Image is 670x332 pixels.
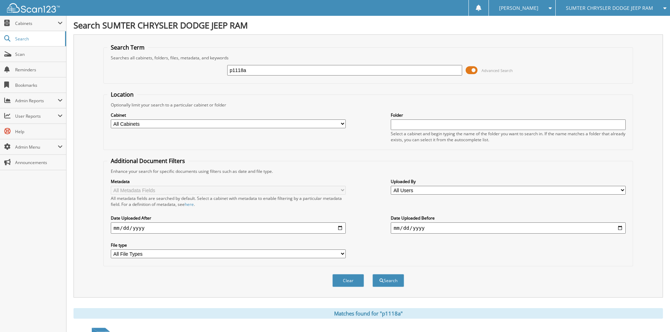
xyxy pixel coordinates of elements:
input: start [111,222,346,234]
span: Scan [15,51,63,57]
legend: Location [107,91,137,98]
h1: Search SUMTER CHRYSLER DODGE JEEP RAM [74,19,663,31]
button: Clear [332,274,364,287]
div: Enhance your search for specific documents using filters such as date and file type. [107,168,629,174]
span: Search [15,36,62,42]
span: User Reports [15,113,58,119]
span: Bookmarks [15,82,63,88]
a: here [185,201,194,207]
input: end [391,222,626,234]
span: [PERSON_NAME] [499,6,538,10]
span: Announcements [15,160,63,165]
legend: Search Term [107,44,148,51]
img: scan123-logo-white.svg [7,3,60,13]
span: Reminders [15,67,63,73]
label: File type [111,242,346,248]
span: SUMTER CHRYSLER DODGE JEEP RAM [566,6,653,10]
label: Uploaded By [391,178,626,184]
span: Cabinets [15,20,58,26]
span: Admin Menu [15,144,58,150]
div: Select a cabinet and begin typing the name of the folder you want to search in. If the name match... [391,131,626,143]
button: Search [372,274,404,287]
div: Optionally limit your search to a particular cabinet or folder [107,102,629,108]
span: Admin Reports [15,98,58,104]
div: Searches all cabinets, folders, files, metadata, and keywords [107,55,629,61]
label: Date Uploaded After [111,215,346,221]
div: All metadata fields are searched by default. Select a cabinet with metadata to enable filtering b... [111,195,346,207]
label: Cabinet [111,112,346,118]
label: Date Uploaded Before [391,215,626,221]
label: Metadata [111,178,346,184]
div: Matches found for "p1118a" [74,308,663,319]
span: Advanced Search [481,68,513,73]
legend: Additional Document Filters [107,157,189,165]
label: Folder [391,112,626,118]
span: Help [15,129,63,135]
